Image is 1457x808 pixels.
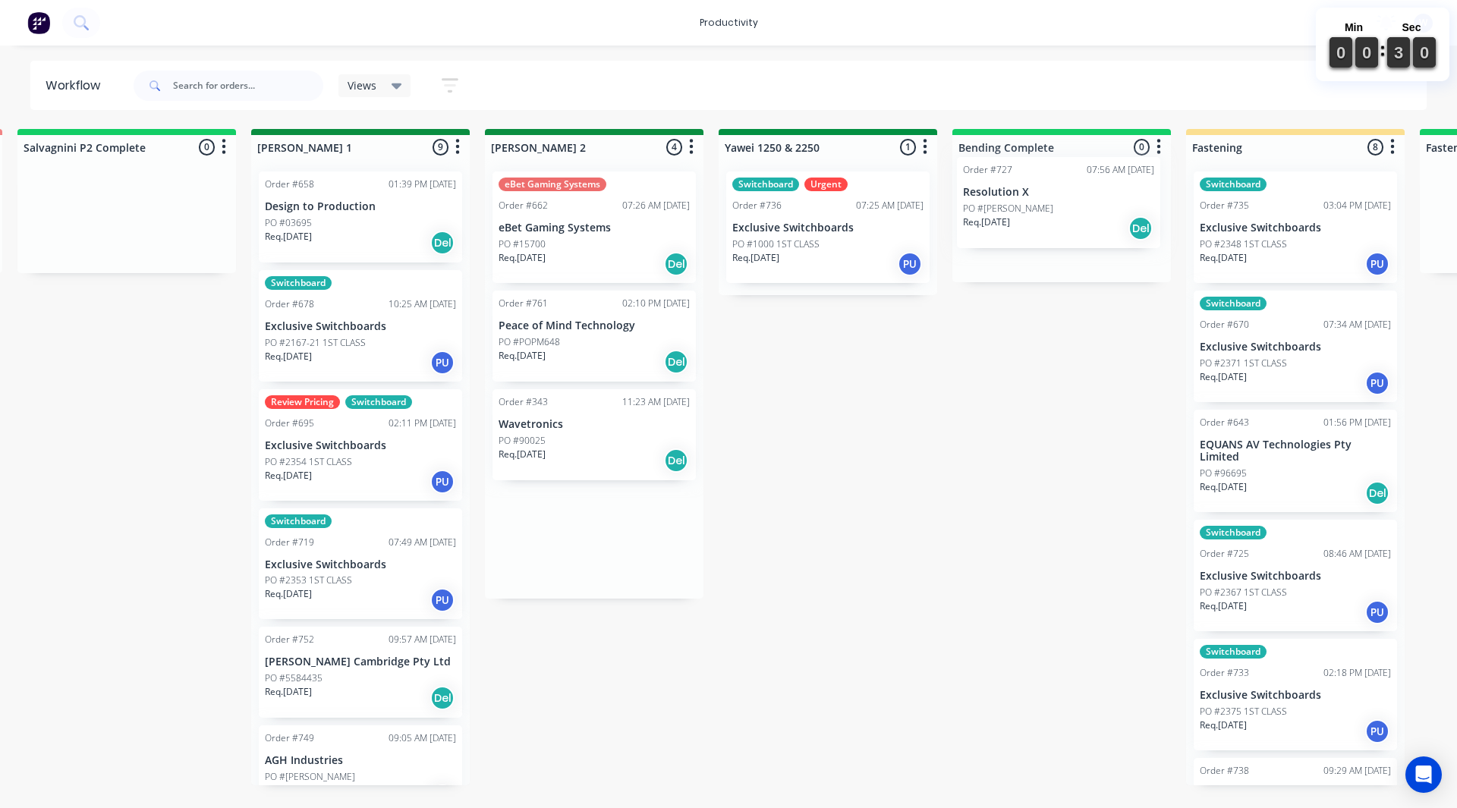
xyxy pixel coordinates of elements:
div: productivity [692,11,766,34]
span: Views [348,77,376,93]
input: Search for orders... [173,71,323,101]
div: Workflow [46,77,108,95]
img: Factory [27,11,50,34]
div: Open Intercom Messenger [1405,756,1442,793]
